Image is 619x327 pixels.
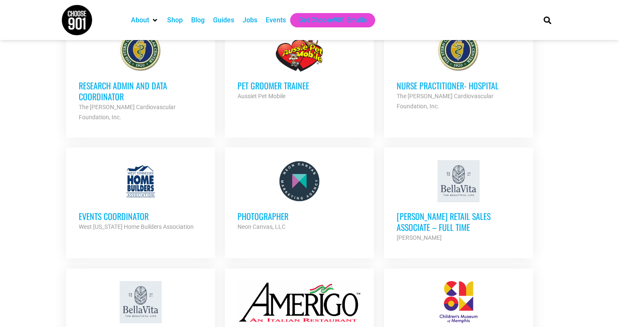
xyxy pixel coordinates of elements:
a: About [131,15,149,25]
h3: Nurse Practitioner- Hospital [397,80,520,91]
a: Research Admin and Data Coordinator The [PERSON_NAME] Cardiovascular Foundation, Inc. [66,17,215,135]
a: Events Coordinator West [US_STATE] Home Builders Association [66,147,215,244]
h3: Events Coordinator [79,211,203,222]
h3: Photographer [237,211,361,222]
a: Jobs [243,15,257,25]
strong: West [US_STATE] Home Builders Association [79,223,194,230]
a: Get Choose901 Emails [299,15,367,25]
strong: Neon Canvas, LLC [237,223,285,230]
a: [PERSON_NAME] Retail Sales Associate – Full Time [PERSON_NAME] [384,147,533,255]
a: Pet Groomer Trainee Aussiet Pet Mobile [225,17,374,114]
strong: Aussiet Pet Mobile [237,93,285,99]
h3: [PERSON_NAME] Retail Sales Associate – Full Time [397,211,520,233]
h3: Pet Groomer Trainee [237,80,361,91]
a: Events [266,15,286,25]
strong: [PERSON_NAME] [397,234,442,241]
nav: Main nav [127,13,529,27]
strong: The [PERSON_NAME] Cardiovascular Foundation, Inc. [79,104,176,121]
a: Shop [167,15,183,25]
div: Search [541,13,555,27]
a: Blog [191,15,205,25]
h3: Research Admin and Data Coordinator [79,80,203,102]
a: Photographer Neon Canvas, LLC [225,147,374,244]
div: About [127,13,163,27]
a: Guides [213,15,234,25]
strong: The [PERSON_NAME] Cardiovascular Foundation, Inc. [397,93,494,110]
a: Nurse Practitioner- Hospital The [PERSON_NAME] Cardiovascular Foundation, Inc. [384,17,533,124]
